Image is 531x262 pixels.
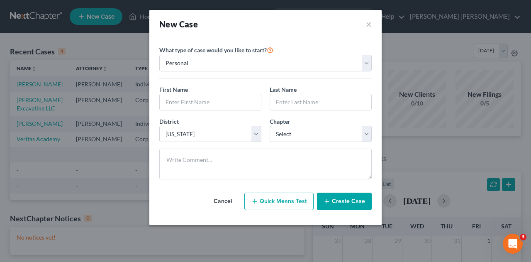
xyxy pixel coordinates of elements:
[366,18,372,30] button: ×
[15,128,63,135] a: Learn More Here
[159,45,273,55] label: What type of case would you like to start?
[159,118,179,125] span: District
[15,18,127,142] div: Message content
[15,38,127,79] div: Starting [DATE], PACER requires Multi-Factor Authentication (MFA) for all filers in select distri...
[159,86,188,93] span: First Name
[270,118,290,125] span: Chapter
[159,19,198,29] strong: New Case
[80,100,113,106] b: 2 minutes
[15,18,121,33] b: 🚨 PACER Multi-Factor Authentication Now Required 🚨
[15,146,127,153] p: Message from Emma, sent Just now
[160,94,261,110] input: Enter First Name
[520,234,526,240] span: 3
[317,193,372,210] button: Create Case
[15,83,127,124] div: Please be sure to enable MFA in your PACER account settings. Once enabled, you will have to enter...
[205,193,241,210] button: Cancel
[270,94,371,110] input: Enter Last Name
[270,86,297,93] span: Last Name
[503,234,523,254] iframe: Intercom live chat
[244,193,314,210] button: Quick Means Test
[15,141,126,172] i: We use the Salesforce Authenticator app for MFA at NextChapter and other users are reporting the ...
